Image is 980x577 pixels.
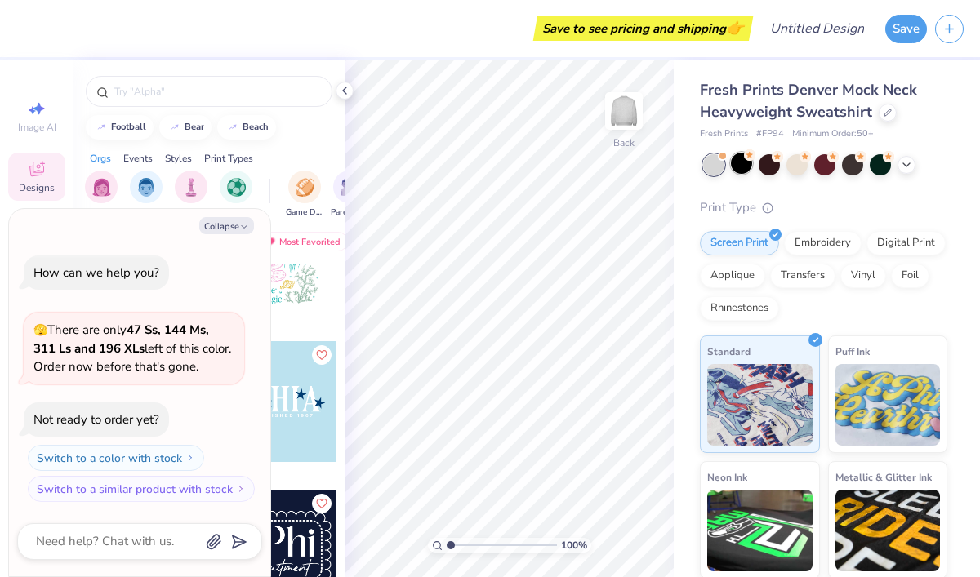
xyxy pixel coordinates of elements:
button: Save [885,15,927,43]
button: filter button [128,171,165,219]
span: Designs [19,181,55,194]
div: Print Type [700,198,947,217]
input: Untitled Design [757,12,877,45]
div: beach [243,122,269,131]
span: Game Day [286,206,323,219]
div: filter for Parent's Weekend [331,171,368,219]
div: Embroidery [784,231,862,255]
div: Vinyl [840,264,886,288]
span: 100 % [561,538,587,553]
span: 🫣 [33,322,47,338]
div: Save to see pricing and shipping [537,16,749,41]
img: Sorority Image [92,178,111,197]
div: filter for Fraternity [128,171,165,219]
button: beach [217,115,276,140]
img: trend_line.gif [168,122,181,132]
span: 👉 [726,18,744,38]
div: Most Favorited [256,232,348,251]
img: Back [608,95,640,127]
button: Like [312,494,332,513]
button: filter button [220,171,252,219]
span: # FP94 [756,127,784,141]
img: Neon Ink [707,490,813,571]
div: Print Types [204,151,253,166]
img: Puff Ink [835,364,941,446]
span: There are only left of this color. Order now before that's gone. [33,322,231,375]
button: filter button [286,171,323,219]
img: Standard [707,364,813,446]
span: Neon Ink [707,468,747,486]
img: Sports Image [227,178,246,197]
span: Club [182,206,200,219]
div: filter for Club [175,171,207,219]
button: filter button [175,171,207,219]
div: Styles [165,151,192,166]
strong: 47 Ss, 144 Ms, 311 Ls and 196 XLs [33,322,209,357]
div: Foil [891,264,929,288]
span: Image AI [18,121,56,134]
div: Digital Print [866,231,946,255]
img: Game Day Image [296,178,314,197]
span: Fresh Prints [700,127,748,141]
div: Events [123,151,153,166]
div: Rhinestones [700,296,779,321]
img: Metallic & Glitter Ink [835,490,941,571]
span: Minimum Order: 50 + [792,127,874,141]
div: filter for Sorority [85,171,118,219]
button: Switch to a similar product with stock [28,476,255,502]
div: filter for Sports [220,171,252,219]
div: football [111,122,146,131]
button: football [86,115,154,140]
span: Metallic & Glitter Ink [835,468,932,486]
span: Standard [707,343,751,360]
div: Orgs [90,151,111,166]
span: Puff Ink [835,343,870,360]
img: Switch to a color with stock [185,453,195,463]
button: filter button [85,171,118,219]
div: Applique [700,264,765,288]
img: trend_line.gif [95,122,108,132]
button: Like [312,345,332,365]
div: filter for Game Day [286,171,323,219]
span: Fresh Prints Denver Mock Neck Heavyweight Sweatshirt [700,80,917,122]
div: Back [613,135,635,150]
img: Switch to a similar product with stock [236,484,246,494]
img: Parent's Weekend Image [341,178,359,197]
div: Transfers [770,264,835,288]
div: Screen Print [700,231,779,255]
div: How can we help you? [33,264,159,281]
span: Sports [224,206,249,219]
img: Fraternity Image [137,178,155,197]
img: Club Image [182,178,200,197]
span: Sorority [87,206,117,219]
button: filter button [331,171,368,219]
button: Switch to a color with stock [28,445,204,471]
input: Try "Alpha" [113,83,322,100]
div: Not ready to order yet? [33,411,159,428]
button: bear [159,115,212,140]
span: Parent's Weekend [331,206,368,219]
button: Collapse [199,217,254,234]
div: bear [185,122,204,131]
img: trend_line.gif [226,122,239,132]
span: Fraternity [128,206,165,219]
